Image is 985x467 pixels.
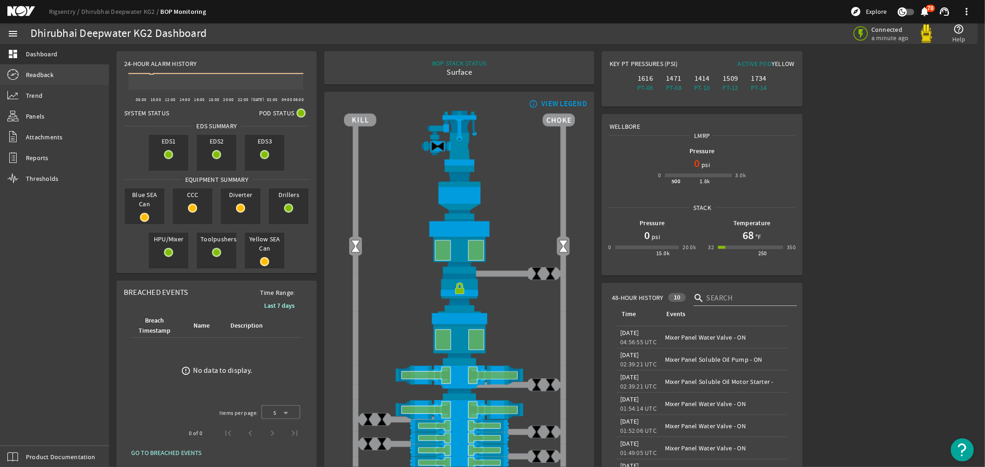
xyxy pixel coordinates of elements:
div: Time [620,309,654,319]
i: search [694,293,705,304]
div: Mixer Panel Water Valve - ON [665,443,784,453]
b: Pressure [640,219,665,228]
img: Yellowpod.svg [917,24,936,43]
div: 250 [758,249,767,258]
h1: 68 [743,228,754,243]
img: ValveClose.png [375,413,389,426]
div: 20.0k [683,243,696,252]
span: Breached Events [124,287,188,297]
span: Product Documentation [26,452,95,461]
button: more_vert [955,0,978,23]
img: ValveClose.png [375,437,389,451]
div: Name [193,321,210,331]
img: Valve2Open.png [349,239,363,253]
legacy-datetime-component: [DATE] [620,439,639,448]
div: 0 [658,171,661,180]
div: 1509 [718,74,743,83]
h1: 0 [644,228,650,243]
span: System Status [124,108,169,118]
div: No data to display. [193,366,252,375]
img: BopBodyShearBottom.png [344,385,575,400]
text: 20:00 [224,97,234,102]
div: Mixer Panel Soluble Oil Pump - ON [665,355,784,364]
img: PipeRamOpen.png [344,419,575,432]
img: ValveClose.png [530,378,544,392]
span: EDS1 [149,135,188,148]
div: Dhirubhai Deepwater KG2 Dashboard [30,29,206,38]
span: Active Pod [738,60,772,68]
legacy-datetime-component: [DATE] [620,329,639,337]
button: Open Resource Center [951,438,974,461]
div: Items per page: [219,408,258,418]
span: Blue SEA Can [125,188,164,210]
img: Valve2Open.png [556,239,570,253]
mat-icon: help_outline [954,24,965,35]
button: GO TO BREACHED EVENTS [124,444,209,461]
span: °F [754,232,761,241]
img: LowerAnnularOpen.png [344,311,575,365]
div: Time [622,309,636,319]
input: Search [707,293,790,304]
span: Diverter [221,188,260,201]
span: Reports [26,153,48,162]
div: 1616 [633,74,658,83]
div: 32 [708,243,714,252]
div: 3.0k [736,171,746,180]
span: Attachments [26,132,63,142]
span: Toolpushers [197,233,236,245]
div: 15.0k [656,249,670,258]
img: ValveClose.png [361,413,375,426]
img: RiserAdapter.png [344,111,575,166]
span: 48-Hour History [612,293,664,302]
img: ValveClose.png [544,267,557,281]
text: 16:00 [194,97,205,102]
div: 1.8k [700,177,710,186]
img: ShearRamOpen.png [344,400,575,419]
legacy-datetime-component: [DATE] [620,395,639,403]
mat-icon: notifications [919,6,931,17]
div: Breach Timestamp [136,316,173,336]
button: 78 [920,7,930,17]
img: ValveClose.png [544,449,557,463]
img: FlexJoint.png [344,166,575,219]
b: Temperature [733,219,771,228]
span: Yellow [772,60,795,68]
a: Rigsentry [49,7,81,16]
b: Last 7 days [264,301,295,310]
div: PT-08 [661,83,686,92]
span: Readback [26,70,54,79]
span: Equipment Summary [182,175,252,184]
span: LMRP [691,131,713,140]
div: Mixer Panel Water Valve - ON [665,421,784,431]
legacy-datetime-component: 02:39:21 UTC [620,382,657,390]
text: [DATE] [252,97,265,102]
text: 10:00 [151,97,161,102]
div: Description [229,321,271,331]
span: HPU/Mixer [149,233,188,245]
div: Mixer Panel Soluble Oil Motor Starter - [665,377,784,386]
div: Surface [432,68,487,77]
span: CCC [173,188,212,201]
span: Pod Status [259,108,295,118]
div: 1734 [746,74,771,83]
img: ValveClose.png [530,449,544,463]
span: Help [952,35,966,44]
span: EDS SUMMARY [193,121,240,131]
text: 12:00 [165,97,175,102]
text: 18:00 [209,97,219,102]
span: EDS2 [197,135,236,148]
a: BOP Monitoring [161,7,206,16]
div: 1471 [661,74,686,83]
span: EDS3 [245,135,284,148]
img: ValveClose.png [361,437,375,451]
span: Yellow SEA Can [245,233,284,255]
img: Valve2Close.png [431,139,445,153]
text: 22:00 [238,97,248,102]
div: Events [665,309,780,319]
span: Dashboard [26,49,57,59]
img: ShearRamOpen.png [344,365,575,385]
img: ValveClose.png [544,378,557,392]
mat-icon: menu [7,28,18,39]
span: Explore [866,7,887,16]
mat-icon: info_outline [527,100,538,108]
